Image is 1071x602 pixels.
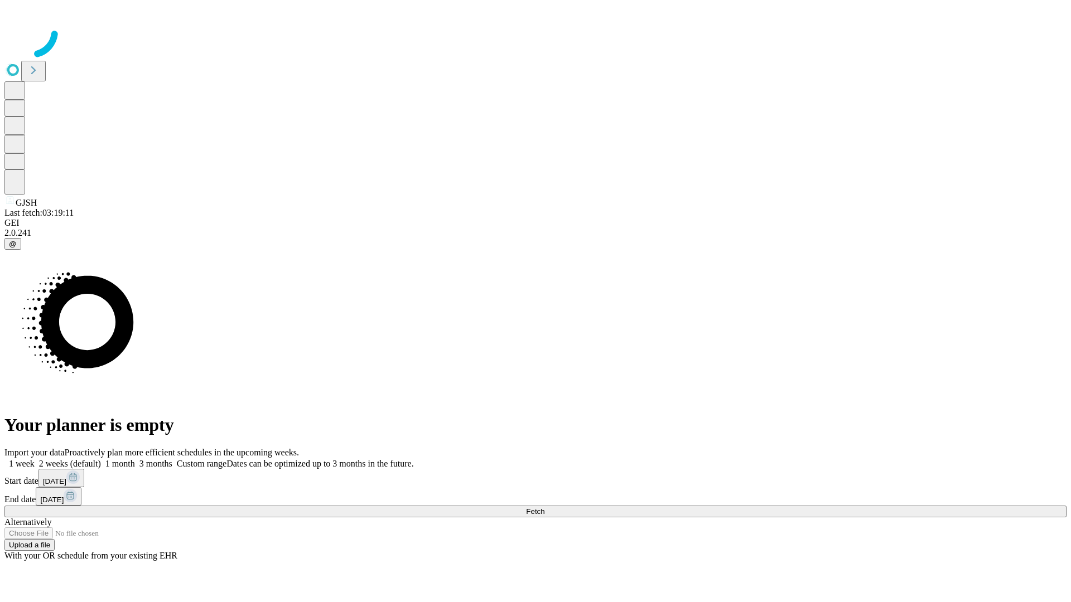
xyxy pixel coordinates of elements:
[177,459,226,468] span: Custom range
[43,477,66,486] span: [DATE]
[39,459,101,468] span: 2 weeks (default)
[105,459,135,468] span: 1 month
[4,448,65,457] span: Import your data
[526,507,544,516] span: Fetch
[4,469,1067,487] div: Start date
[4,415,1067,435] h1: Your planner is empty
[4,551,177,560] span: With your OR schedule from your existing EHR
[4,539,55,551] button: Upload a file
[4,238,21,250] button: @
[4,208,74,217] span: Last fetch: 03:19:11
[4,517,51,527] span: Alternatively
[38,469,84,487] button: [DATE]
[9,459,35,468] span: 1 week
[65,448,299,457] span: Proactively plan more efficient schedules in the upcoming weeks.
[4,487,1067,506] div: End date
[16,198,37,207] span: GJSH
[4,506,1067,517] button: Fetch
[40,496,64,504] span: [DATE]
[36,487,81,506] button: [DATE]
[139,459,172,468] span: 3 months
[4,228,1067,238] div: 2.0.241
[4,218,1067,228] div: GEI
[226,459,413,468] span: Dates can be optimized up to 3 months in the future.
[9,240,17,248] span: @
